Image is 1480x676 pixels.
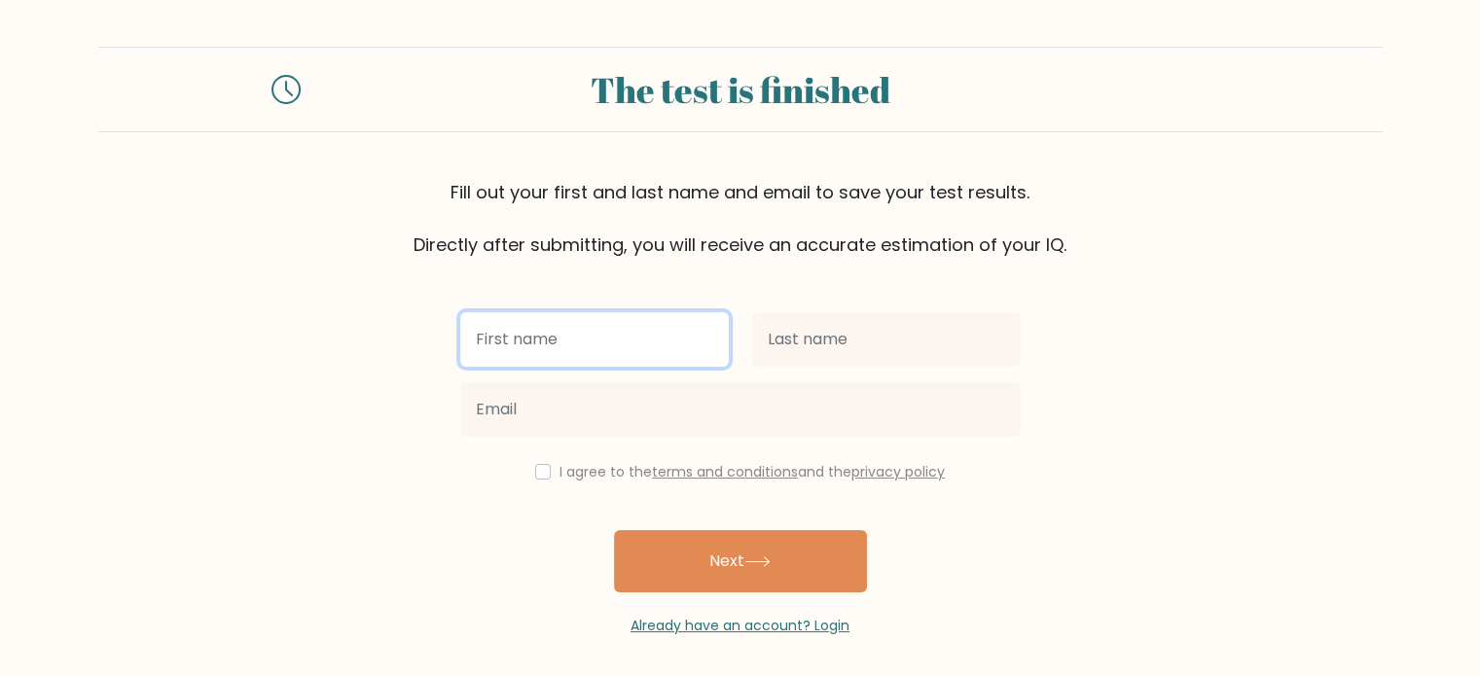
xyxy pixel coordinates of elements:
input: Email [460,382,1021,437]
div: Fill out your first and last name and email to save your test results. Directly after submitting,... [98,179,1383,258]
a: terms and conditions [652,462,798,481]
label: I agree to the and the [560,462,945,481]
a: Already have an account? Login [631,616,849,635]
input: Last name [752,312,1021,367]
a: privacy policy [851,462,945,481]
button: Next [614,530,867,592]
div: The test is finished [324,63,1157,116]
input: First name [460,312,729,367]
